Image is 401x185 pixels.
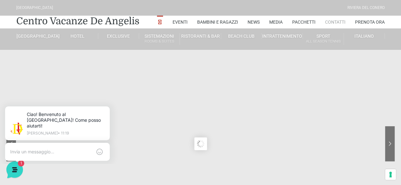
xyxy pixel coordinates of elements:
a: Bambini e Ragazzi [197,16,238,28]
button: Aiuto [83,126,123,141]
a: Contatti [325,16,345,28]
a: Pacchetti [292,16,316,28]
h2: Ciao da De Angelis Resort 👋 [5,5,107,26]
span: Trova una risposta [10,106,50,111]
img: light [14,24,27,36]
p: La nostra missione è rendere la tua esperienza straordinaria! [5,28,107,41]
span: 1 [111,69,117,75]
a: Hotel [57,33,98,39]
a: Centro Vacanze De Angelis [16,15,139,27]
iframe: Customerly Messenger Launcher [5,160,24,179]
a: [PERSON_NAME]Ciao! Benvenuto al [GEOGRAPHIC_DATA]! Come posso aiutarti!1 s fa1 [8,59,120,78]
a: Eventi [173,16,188,28]
span: Le tue conversazioni [10,51,54,56]
span: [PERSON_NAME] [27,61,105,68]
div: [GEOGRAPHIC_DATA] [16,5,53,11]
a: SistemazioniRooms & Suites [139,33,180,45]
p: Ciao! Benvenuto al [GEOGRAPHIC_DATA]! Come posso aiutarti! [31,13,108,30]
a: Beach Club [221,33,262,39]
p: Home [19,135,30,141]
a: [DEMOGRAPHIC_DATA] tutto [57,51,117,56]
button: Inizia una conversazione [10,81,117,93]
a: News [248,16,260,28]
button: 1Messaggi [44,126,84,141]
img: light [10,62,23,75]
small: Rooms & Suites [139,38,180,44]
div: Riviera Del Conero [347,5,385,11]
input: Cerca un articolo... [14,120,104,126]
p: Aiuto [98,135,108,141]
a: Ristoranti & Bar [180,33,221,39]
p: Ciao! Benvenuto al [GEOGRAPHIC_DATA]! Come posso aiutarti! [27,69,105,75]
button: Le tue preferenze relative al consenso per le tecnologie di tracciamento [385,169,396,180]
span: 1 [64,126,68,130]
p: Messaggi [55,135,72,141]
span: Inizia una conversazione [41,84,94,89]
small: All Season Tennis [303,38,343,44]
span: Italiano [354,34,374,39]
p: [PERSON_NAME] • 11:19 [31,33,108,36]
a: Exclusive [98,33,139,39]
a: Apri Centro Assistenza [68,106,117,111]
a: Prenota Ora [355,16,385,28]
a: [GEOGRAPHIC_DATA] [16,33,57,39]
a: Italiano [344,33,385,39]
a: Media [269,16,283,28]
a: Intrattenimento [262,33,303,39]
button: Home [5,126,44,141]
a: SportAll Season Tennis [303,33,344,45]
p: 1 s fa [108,61,117,67]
